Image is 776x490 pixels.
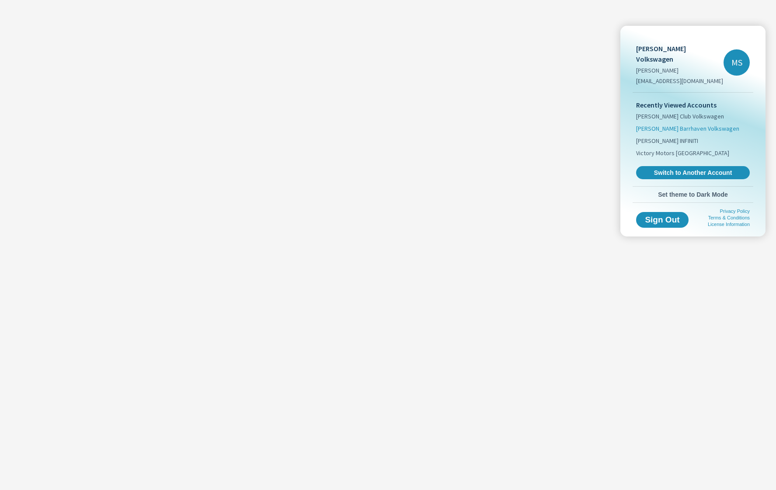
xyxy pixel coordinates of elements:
div: MS [724,49,750,76]
a: License Information [708,222,750,227]
span: [PERSON_NAME] INFINITI [636,136,698,145]
span: Set theme to Dark Mode [636,191,750,198]
p: Recently Viewed Accounts [636,100,750,110]
span: [PERSON_NAME] Barrhaven Volkswagen [636,124,739,133]
button: Sign Out [636,212,689,228]
span: Switch to Another Account [641,169,745,177]
p: [PERSON_NAME] [636,66,724,75]
a: Privacy Policy [720,209,750,214]
span: [PERSON_NAME] Club Volkswagen [636,112,724,121]
a: Terms & Conditions [708,215,750,220]
p: [EMAIL_ADDRESS][DOMAIN_NAME] [636,76,724,85]
span: Sign Out [643,216,682,224]
p: [PERSON_NAME] Volkswagen [636,43,724,64]
a: Switch to Another Account [636,166,750,179]
button: Set theme to Dark Mode [633,187,753,202]
span: Victory Motors [GEOGRAPHIC_DATA] [636,149,729,157]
